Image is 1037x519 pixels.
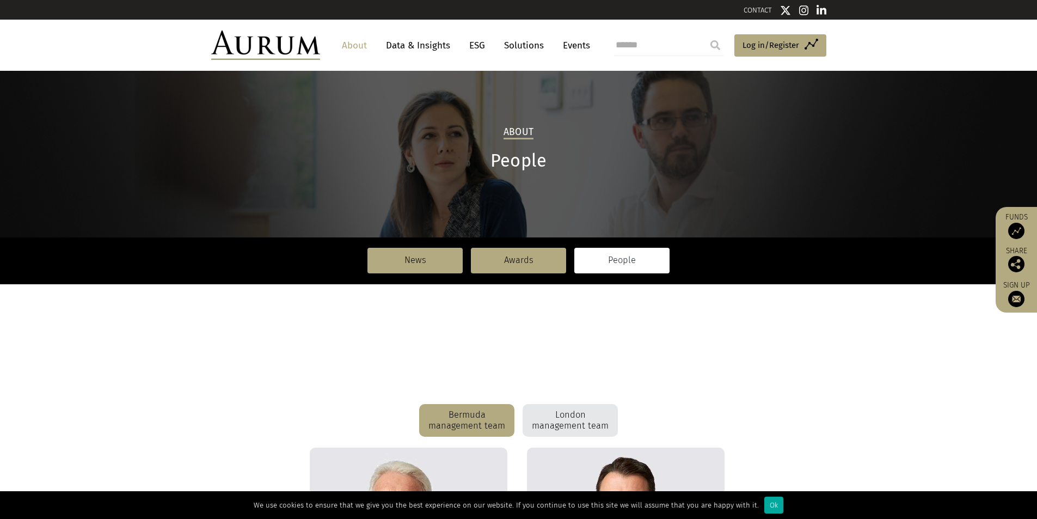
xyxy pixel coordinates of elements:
img: Twitter icon [780,5,791,16]
a: Awards [471,248,566,273]
a: Sign up [1001,280,1032,307]
img: Sign up to our newsletter [1008,291,1024,307]
a: News [367,248,463,273]
a: People [574,248,670,273]
div: Share [1001,247,1032,272]
a: Events [557,35,590,56]
a: Solutions [499,35,549,56]
a: Log in/Register [734,34,826,57]
a: Funds [1001,212,1032,239]
span: Log in/Register [743,39,799,52]
div: Bermuda management team [419,404,514,437]
div: London management team [523,404,618,437]
input: Submit [704,34,726,56]
h2: About [504,126,533,139]
h1: People [211,150,826,172]
div: Ok [764,497,783,514]
img: Linkedin icon [817,5,826,16]
img: Share this post [1008,256,1024,272]
img: Aurum [211,30,320,60]
img: Access Funds [1008,223,1024,239]
img: Instagram icon [799,5,809,16]
a: CONTACT [744,6,772,14]
a: ESG [464,35,490,56]
a: About [336,35,372,56]
a: Data & Insights [381,35,456,56]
